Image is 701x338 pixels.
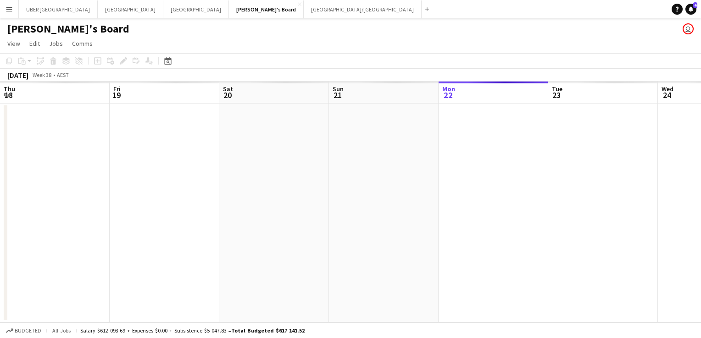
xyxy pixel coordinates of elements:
div: AEST [57,71,69,78]
span: 18 [2,90,15,100]
button: Budgeted [5,326,43,336]
span: 24 [660,90,673,100]
span: Sun [333,85,344,93]
app-user-avatar: Tennille Moore [683,23,694,34]
span: Edit [29,39,40,48]
button: [PERSON_NAME]'s Board [229,0,304,18]
a: 4 [685,4,696,15]
span: Jobs [49,39,63,48]
span: Wed [662,85,673,93]
span: Sat [223,85,233,93]
div: Salary $612 093.69 + Expenses $0.00 + Subsistence $5 047.83 = [80,327,305,334]
span: 23 [551,90,562,100]
span: Mon [442,85,455,93]
button: [GEOGRAPHIC_DATA] [163,0,229,18]
span: 21 [331,90,344,100]
span: View [7,39,20,48]
a: View [4,38,24,49]
a: Jobs [45,38,67,49]
div: [DATE] [7,71,28,80]
span: All jobs [50,327,72,334]
span: Week 38 [30,71,53,78]
span: 4 [693,2,697,8]
span: Fri [113,85,121,93]
span: 20 [222,90,233,100]
span: Comms [72,39,93,48]
span: 22 [441,90,455,100]
span: Thu [4,85,15,93]
span: Total Budgeted $617 141.52 [231,327,305,334]
span: Budgeted [15,327,41,334]
a: Edit [26,38,44,49]
a: Comms [68,38,96,49]
button: [GEOGRAPHIC_DATA]/[GEOGRAPHIC_DATA] [304,0,422,18]
h1: [PERSON_NAME]'s Board [7,22,129,36]
button: [GEOGRAPHIC_DATA] [98,0,163,18]
span: Tue [552,85,562,93]
span: 19 [112,90,121,100]
button: UBER [GEOGRAPHIC_DATA] [19,0,98,18]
